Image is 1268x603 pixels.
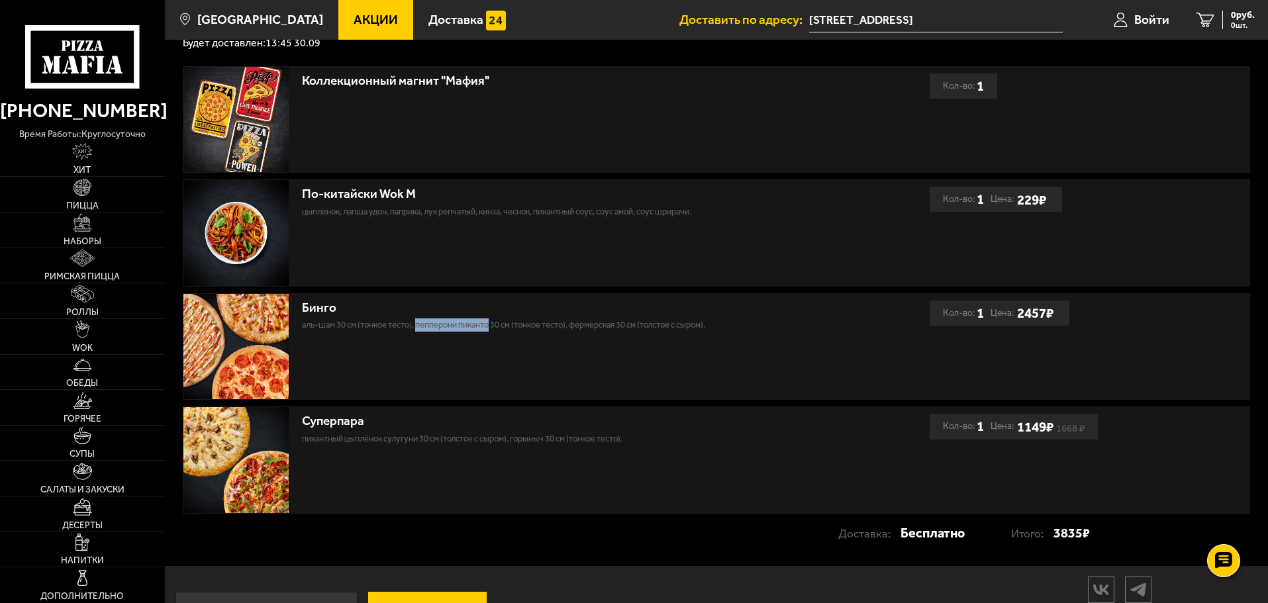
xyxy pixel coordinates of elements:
[302,414,802,429] div: Суперпара
[991,301,1014,326] span: Цена:
[1017,304,1053,321] b: 2457 ₽
[977,414,984,439] b: 1
[1056,425,1085,432] s: 1668 ₽
[1231,11,1255,20] span: 0 руб.
[40,592,124,601] span: Дополнительно
[64,414,101,424] span: Горячее
[302,73,802,89] div: Коллекционный магнит "Мафия"
[977,301,984,326] b: 1
[679,13,809,26] span: Доставить по адресу:
[44,272,120,281] span: Римская пицца
[73,165,91,175] span: Хит
[354,13,398,26] span: Акции
[977,73,984,99] b: 1
[943,414,984,439] div: Кол-во:
[943,73,984,99] div: Кол-во:
[991,414,1014,439] span: Цена:
[302,205,802,218] p: цыпленок, лапша удон, паприка, лук репчатый, кинза, чеснок, пикантный соус, соус Амой, соус шрирачи.
[1126,578,1151,601] img: tg
[1017,191,1046,208] b: 229 ₽
[302,318,802,332] p: Аль-Шам 30 см (тонкое тесто), Пепперони Пиканто 30 см (тонкое тесто), Фермерская 30 см (толстое с...
[72,344,93,353] span: WOK
[428,13,483,26] span: Доставка
[1017,418,1053,435] b: 1149 ₽
[66,379,98,388] span: Обеды
[61,556,104,565] span: Напитки
[943,301,984,326] div: Кол-во:
[943,187,984,212] div: Кол-во:
[183,38,1250,48] p: Будет доставлен: 13:45 30.09
[1053,520,1090,545] strong: 3835 ₽
[66,308,99,317] span: Роллы
[40,485,124,494] span: Салаты и закуски
[1134,13,1169,26] span: Войти
[838,521,901,546] p: Доставка:
[302,432,802,445] p: Пикантный цыплёнок сулугуни 30 см (толстое с сыром), Горыныч 30 см (тонкое тесто).
[1089,578,1114,601] img: vk
[809,8,1063,32] input: Ваш адрес доставки
[486,11,506,30] img: 15daf4d41897b9f0e9f617042186c801.svg
[977,187,984,212] b: 1
[991,187,1014,212] span: Цена:
[302,187,802,202] div: По-китайски Wok M
[1231,21,1255,29] span: 0 шт.
[66,201,99,210] span: Пицца
[64,237,101,246] span: Наборы
[70,449,95,459] span: Супы
[62,521,103,530] span: Десерты
[1011,521,1053,546] p: Итого:
[302,301,802,316] div: Бинго
[197,13,323,26] span: [GEOGRAPHIC_DATA]
[901,520,965,545] strong: Бесплатно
